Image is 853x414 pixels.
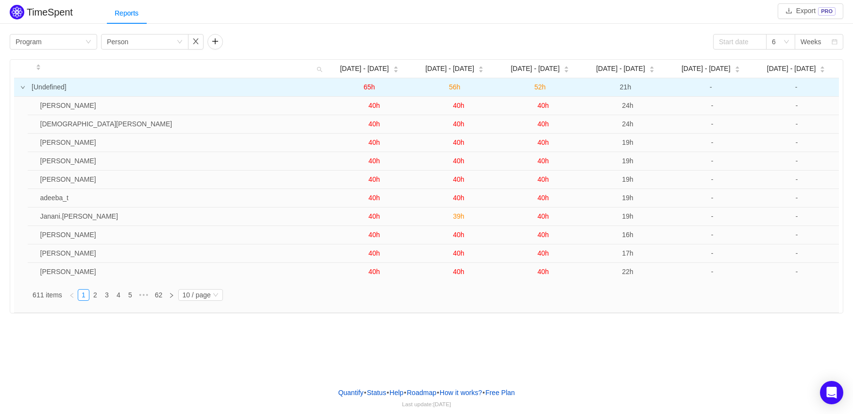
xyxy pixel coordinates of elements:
button: How it works? [439,385,482,400]
a: Help [389,385,404,400]
i: icon: caret-up [393,65,398,68]
span: [DATE] - [DATE] [426,64,475,74]
span: - [711,212,714,220]
div: 10 / page [182,290,210,300]
span: [DATE] - [DATE] [340,64,389,74]
span: 40h [453,120,464,128]
span: 56h [449,83,460,91]
span: - [796,231,798,239]
td: adeeba_t [36,189,332,207]
span: - [711,249,714,257]
input: Start date [713,34,767,50]
i: icon: down [784,39,789,46]
span: - [796,157,798,165]
span: 40h [369,157,380,165]
span: 16h [622,231,633,239]
span: 19h [622,157,633,165]
li: 3 [101,289,113,301]
div: Weeks [801,34,821,49]
span: 40h [537,120,548,128]
span: 21h [620,83,631,91]
span: 40h [537,175,548,183]
td: Pedro Orlando [36,97,332,115]
span: - [796,138,798,146]
span: 40h [369,249,380,257]
div: Reports [107,2,146,24]
a: 1 [78,290,89,300]
td: Kiran Raj [36,263,332,281]
div: Program [16,34,42,49]
span: 40h [453,268,464,276]
span: 40h [369,138,380,146]
span: • [404,389,407,397]
div: Sort [393,65,399,71]
span: 19h [622,175,633,183]
li: 1 [78,289,89,301]
span: - [711,175,714,183]
span: Last update: [402,401,451,407]
div: Open Intercom Messenger [820,381,843,404]
span: - [796,268,798,276]
span: • [437,389,439,397]
button: icon: downloadExportPRO [778,3,843,19]
td: Janani.Lakshmipathi [36,207,332,226]
i: icon: caret-down [393,69,398,71]
td: Falak Jabin [36,134,332,152]
span: - [711,120,714,128]
i: icon: caret-up [36,63,41,66]
li: Next 5 Pages [136,289,152,301]
i: icon: down [20,85,25,90]
i: icon: caret-up [478,65,484,68]
a: 4 [113,290,124,300]
span: 40h [537,157,548,165]
span: 19h [622,138,633,146]
span: 40h [369,231,380,239]
i: icon: caret-up [649,65,654,68]
span: 40h [369,212,380,220]
li: 611 items [33,289,62,301]
i: icon: caret-down [734,69,740,71]
span: - [711,268,714,276]
span: [DATE] - [DATE] [682,64,731,74]
li: 5 [124,289,136,301]
span: 39h [453,212,464,220]
td: [Undefined] [28,78,326,97]
td: vishnu.thangaraj [36,115,332,134]
i: icon: down [85,39,91,46]
li: Next Page [166,289,177,301]
span: - [796,212,798,220]
span: 24h [622,102,633,109]
span: 40h [537,249,548,257]
span: • [387,389,389,397]
span: 40h [453,249,464,257]
span: 40h [453,157,464,165]
span: - [711,102,714,109]
button: Free Plan [485,385,515,400]
span: - [795,83,798,91]
i: icon: caret-up [564,65,569,68]
span: 40h [453,102,464,109]
a: 5 [125,290,136,300]
span: 40h [369,175,380,183]
i: icon: caret-down [820,69,825,71]
div: Sort [478,65,484,71]
li: Previous Page [66,289,78,301]
span: - [796,120,798,128]
a: 2 [90,290,101,300]
span: - [710,83,712,91]
button: icon: close [188,34,204,50]
a: 3 [102,290,112,300]
span: 40h [537,268,548,276]
span: 24h [622,120,633,128]
td: Pavan Moganti [36,171,332,189]
a: Status [366,385,387,400]
div: Sort [35,63,41,69]
span: [DATE] [433,401,451,407]
a: Roadmap [407,385,437,400]
div: Person [107,34,128,49]
td: TharunRaj Vysyaraju [36,152,332,171]
td: Chance Holton [36,244,332,263]
span: - [796,102,798,109]
span: [DATE] - [DATE] [767,64,816,74]
span: 40h [537,102,548,109]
